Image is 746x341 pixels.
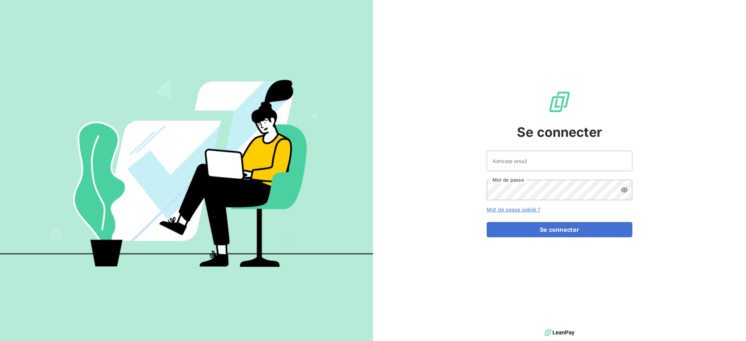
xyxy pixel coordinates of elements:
a: Mot de passe oublié ? [487,206,540,213]
img: Logo LeanPay [548,90,571,114]
img: logo [545,327,574,338]
span: Se connecter [517,122,602,142]
button: Se connecter [487,222,632,237]
input: placeholder [487,151,632,171]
